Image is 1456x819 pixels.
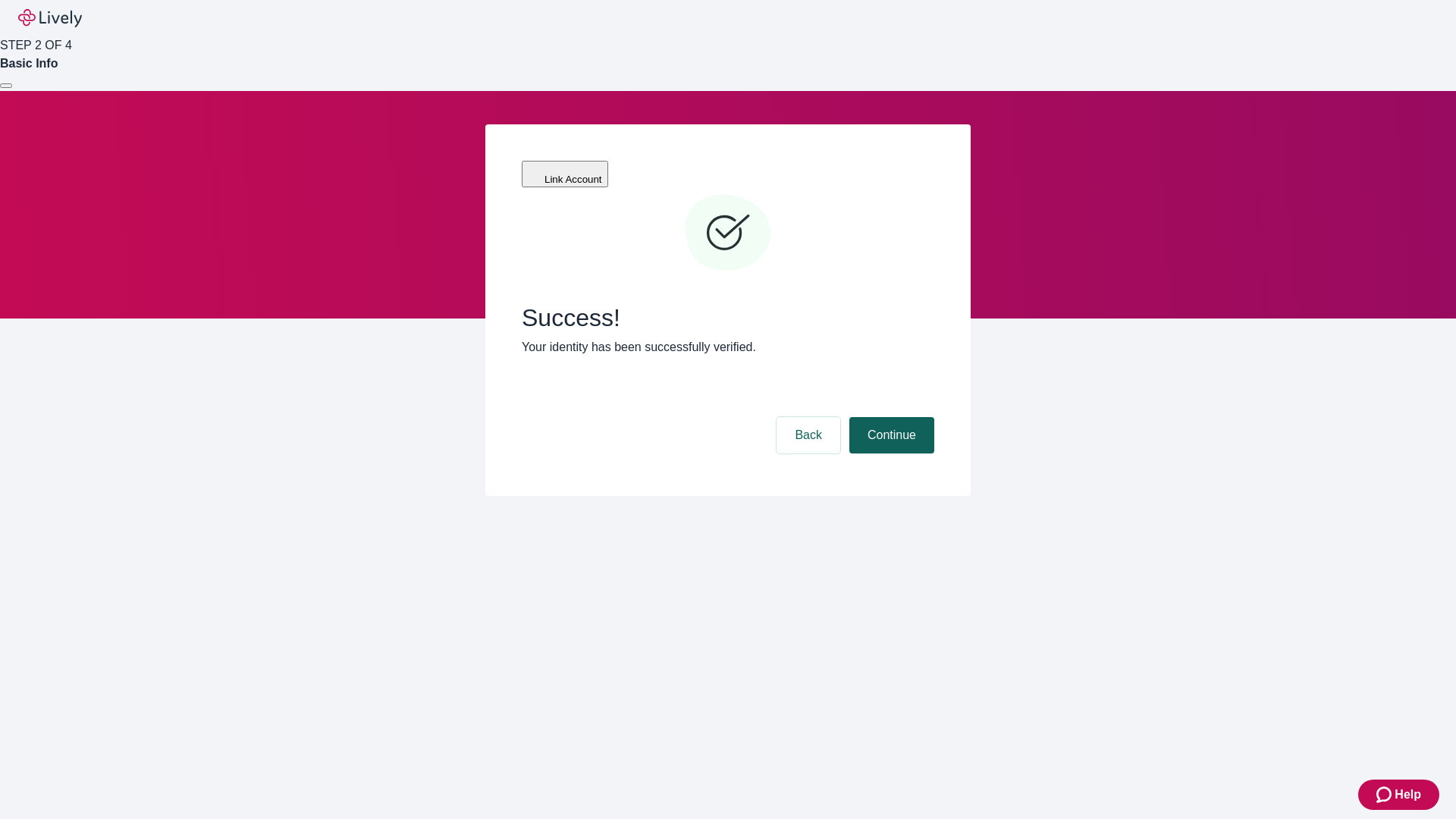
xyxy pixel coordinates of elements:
span: Help [1395,786,1421,804]
button: Continue [849,417,934,453]
span: Success! [522,303,934,332]
p: Your identity has been successfully verified. [522,338,934,356]
svg: Checkmark icon [682,188,773,279]
img: Lively [18,9,82,27]
button: Back [777,417,840,453]
button: Zendesk support iconHelp [1358,780,1439,810]
button: Link Account [522,161,608,187]
svg: Zendesk support icon [1376,786,1395,804]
